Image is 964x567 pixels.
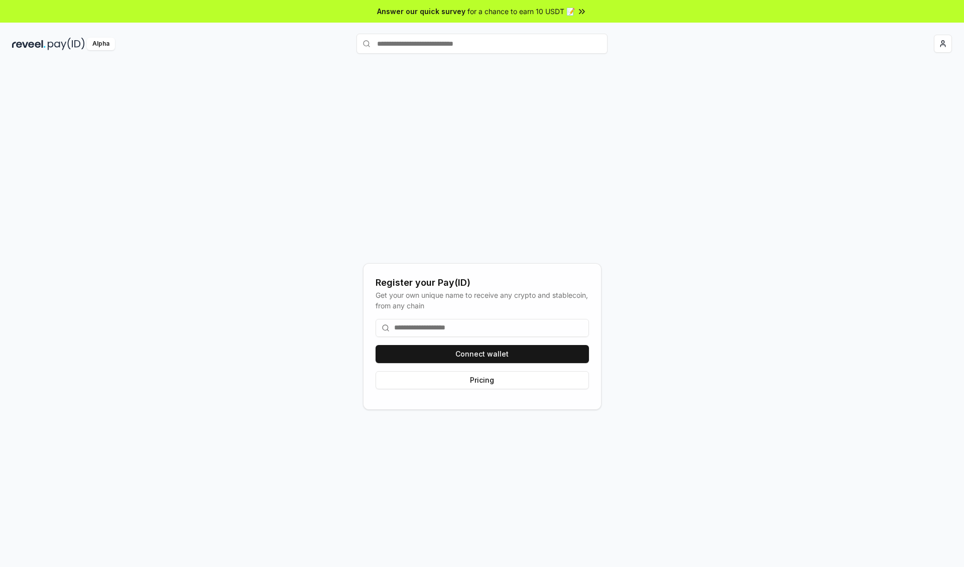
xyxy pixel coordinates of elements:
span: for a chance to earn 10 USDT 📝 [467,6,575,17]
button: Pricing [376,371,589,389]
span: Answer our quick survey [377,6,465,17]
div: Register your Pay(ID) [376,276,589,290]
div: Get your own unique name to receive any crypto and stablecoin, from any chain [376,290,589,311]
img: pay_id [48,38,85,50]
button: Connect wallet [376,345,589,363]
div: Alpha [87,38,115,50]
img: reveel_dark [12,38,46,50]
